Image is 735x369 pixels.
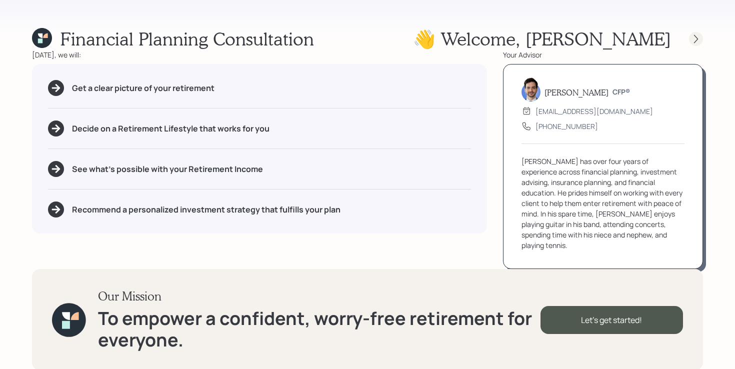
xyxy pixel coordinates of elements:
[521,156,684,250] div: [PERSON_NAME] has over four years of experience across financial planning, investment advising, i...
[540,306,683,334] div: Let's get started!
[72,164,263,174] h5: See what's possible with your Retirement Income
[98,307,540,350] h1: To empower a confident, worry-free retirement for everyone.
[98,289,540,303] h3: Our Mission
[503,49,703,60] div: Your Advisor
[72,83,214,93] h5: Get a clear picture of your retirement
[72,124,269,133] h5: Decide on a Retirement Lifestyle that works for you
[535,121,598,131] div: [PHONE_NUMBER]
[544,87,608,97] h5: [PERSON_NAME]
[32,49,487,60] div: [DATE], we will:
[72,205,340,214] h5: Recommend a personalized investment strategy that fulfills your plan
[535,106,653,116] div: [EMAIL_ADDRESS][DOMAIN_NAME]
[612,88,630,96] h6: CFP®
[60,28,314,49] h1: Financial Planning Consultation
[521,77,540,101] img: jonah-coleman-headshot.png
[413,28,671,49] h1: 👋 Welcome , [PERSON_NAME]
